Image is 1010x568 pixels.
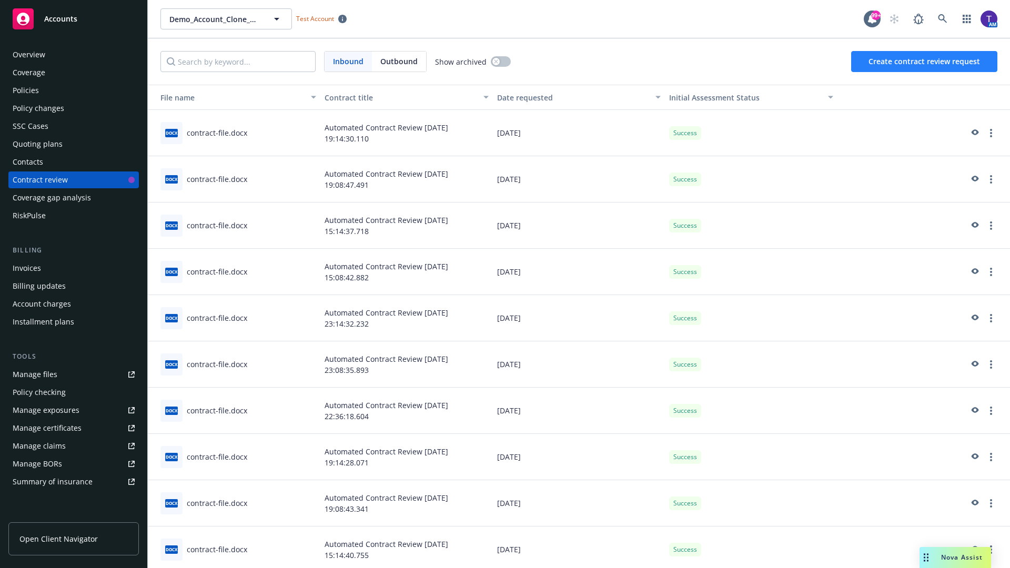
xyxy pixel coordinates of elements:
div: Summary of insurance [13,473,93,490]
div: [DATE] [493,388,665,434]
span: Success [673,221,697,230]
a: Manage BORs [8,455,139,472]
div: Manage BORs [13,455,62,472]
a: more [985,219,997,232]
div: Automated Contract Review [DATE] 19:08:43.341 [320,480,493,526]
div: Policies [13,82,39,99]
div: Contacts [13,154,43,170]
span: docx [165,129,178,137]
a: Manage files [8,366,139,383]
div: Analytics hub [8,511,139,522]
span: Nova Assist [941,553,983,562]
a: more [985,404,997,417]
span: docx [165,499,178,507]
button: Contract title [320,85,493,110]
div: Overview [13,46,45,63]
div: Toggle SortBy [152,92,305,103]
a: preview [968,266,981,278]
div: Billing [8,245,139,256]
span: Success [673,499,697,508]
div: Installment plans [13,313,74,330]
span: Open Client Navigator [19,533,98,544]
div: Coverage [13,64,45,81]
a: Manage exposures [8,402,139,419]
a: preview [968,404,981,417]
a: Coverage gap analysis [8,189,139,206]
span: Accounts [44,15,77,23]
div: contract-file.docx [187,312,247,323]
div: RiskPulse [13,207,46,224]
a: Accounts [8,4,139,34]
span: Success [673,452,697,462]
a: Contract review [8,171,139,188]
a: more [985,543,997,556]
div: [DATE] [493,202,665,249]
span: Show archived [435,56,487,67]
div: Coverage gap analysis [13,189,91,206]
div: [DATE] [493,480,665,526]
div: Drag to move [920,547,933,568]
span: Success [673,545,697,554]
a: Overview [8,46,139,63]
a: Installment plans [8,313,139,330]
button: Demo_Account_Clone_QA_CR_Tests_Prospect [160,8,292,29]
a: Account charges [8,296,139,312]
a: preview [968,543,981,556]
a: more [985,451,997,463]
span: docx [165,268,178,276]
span: docx [165,221,178,229]
div: [DATE] [493,110,665,156]
div: contract-file.docx [187,174,247,185]
div: [DATE] [493,341,665,388]
div: contract-file.docx [187,451,247,462]
input: Search by keyword... [160,51,316,72]
div: contract-file.docx [187,405,247,416]
a: more [985,312,997,324]
a: Manage certificates [8,420,139,437]
div: contract-file.docx [187,498,247,509]
a: Coverage [8,64,139,81]
div: Manage claims [13,438,66,454]
div: Billing updates [13,278,66,295]
a: SSC Cases [8,118,139,135]
div: Automated Contract Review [DATE] 15:08:42.882 [320,249,493,295]
span: docx [165,175,178,183]
a: preview [968,312,981,324]
a: Policies [8,82,139,99]
span: docx [165,453,178,461]
div: Automated Contract Review [DATE] 23:08:35.893 [320,341,493,388]
span: Success [673,313,697,323]
a: Start snowing [884,8,905,29]
div: 99+ [871,11,881,20]
span: Success [673,406,697,415]
a: Billing updates [8,278,139,295]
a: RiskPulse [8,207,139,224]
span: Inbound [325,52,372,72]
span: docx [165,360,178,368]
a: Search [932,8,953,29]
div: Tools [8,351,139,362]
span: Success [673,175,697,184]
div: Automated Contract Review [DATE] 22:36:18.604 [320,388,493,434]
a: Report a Bug [908,8,929,29]
span: Outbound [380,56,418,67]
div: Automated Contract Review [DATE] 19:14:28.071 [320,434,493,480]
div: [DATE] [493,249,665,295]
div: Automated Contract Review [DATE] 23:14:32.232 [320,295,493,341]
div: Automated Contract Review [DATE] 19:14:30.110 [320,110,493,156]
div: SSC Cases [13,118,48,135]
a: preview [968,219,981,232]
div: Quoting plans [13,136,63,153]
div: [DATE] [493,295,665,341]
a: Manage claims [8,438,139,454]
span: Outbound [372,52,426,72]
a: Policy changes [8,100,139,117]
div: Contract title [325,92,477,103]
span: Initial Assessment Status [669,93,760,103]
a: more [985,358,997,371]
div: Contract review [13,171,68,188]
div: Manage files [13,366,57,383]
a: preview [968,497,981,510]
span: docx [165,407,178,414]
span: Success [673,267,697,277]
